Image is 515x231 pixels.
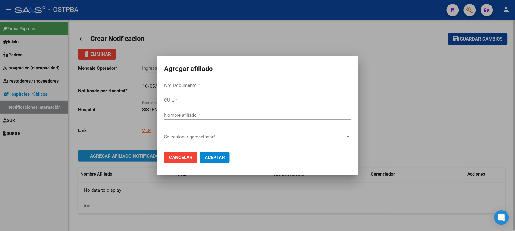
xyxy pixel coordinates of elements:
[200,152,230,163] button: Aceptar
[164,152,197,163] button: Cancelar
[205,155,225,160] span: Aceptar
[164,63,351,75] h2: Agregar afiliado
[164,134,345,140] span: Seleccionar gerenciador
[494,210,509,225] div: Open Intercom Messenger
[169,155,193,160] span: Cancelar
